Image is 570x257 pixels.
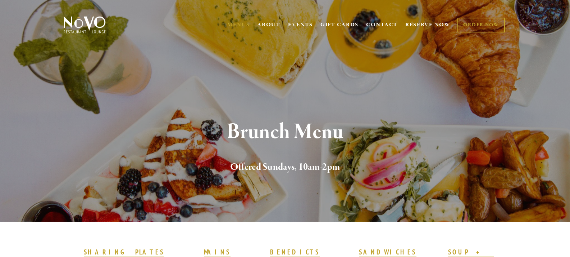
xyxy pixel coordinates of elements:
[359,248,416,257] a: SANDWICHES
[257,21,281,28] a: ABOUT
[76,120,495,144] h1: Brunch Menu
[62,16,107,34] img: Novo Restaurant &amp; Lounge
[76,160,495,175] h2: Offered Sundays, 10am-2pm
[288,21,313,28] a: EVENTS
[204,248,231,256] strong: MAINS
[359,248,416,256] strong: SANDWICHES
[227,21,250,28] a: MENUS
[405,18,451,32] a: RESERVE NOW
[270,248,320,256] strong: BENEDICTS
[457,18,505,32] a: ORDER NOW
[84,248,164,256] strong: SHARING PLATES
[204,248,231,257] a: MAINS
[84,248,164,257] a: SHARING PLATES
[270,248,320,257] a: BENEDICTS
[366,18,398,32] a: CONTACT
[320,18,359,32] a: GIFT CARDS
